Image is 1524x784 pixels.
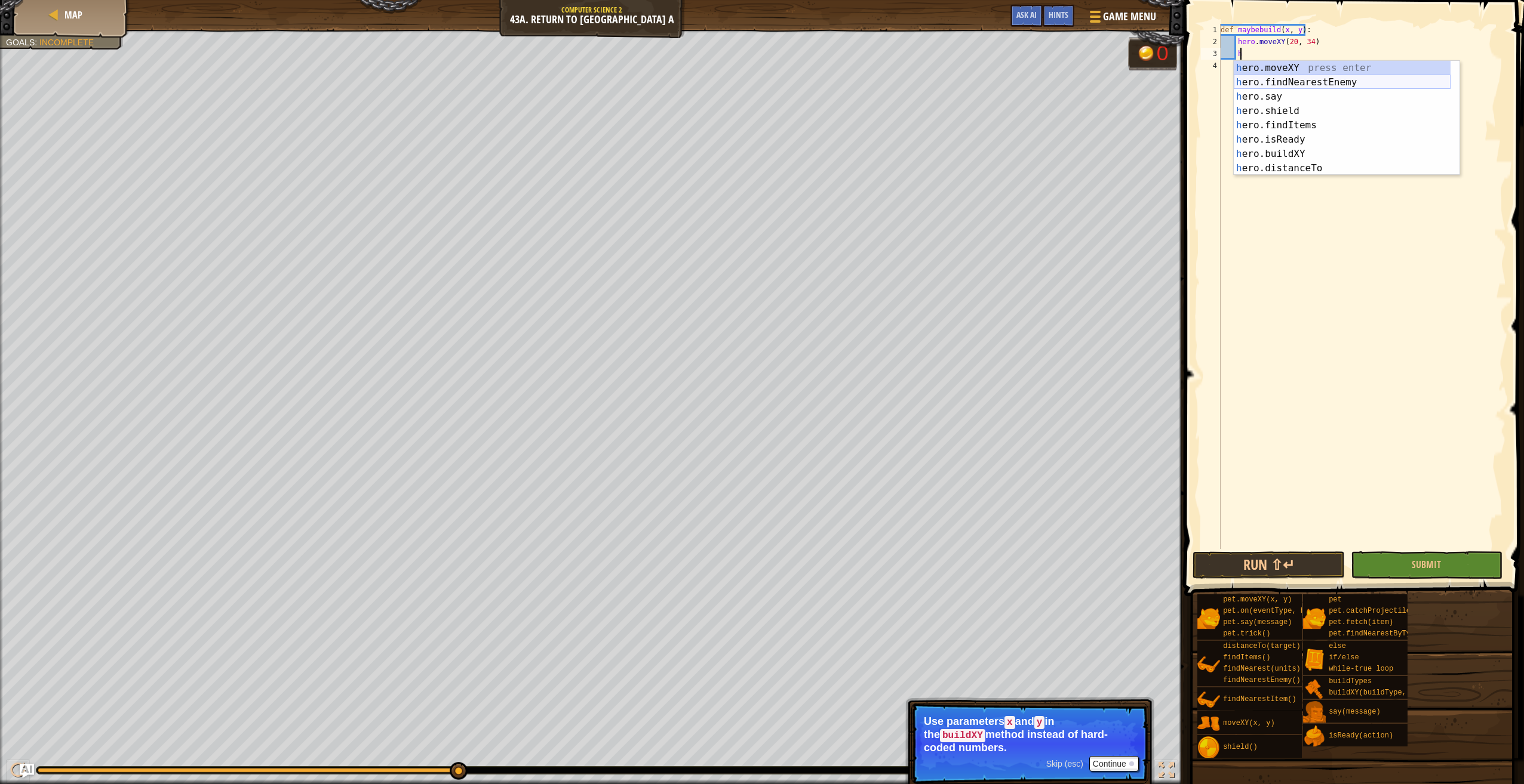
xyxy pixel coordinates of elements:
[1080,5,1163,33] button: Game Menu
[940,729,985,742] code: buildXY
[1223,665,1301,673] span: findNearest(units)
[1089,756,1139,771] button: Continue
[1351,551,1503,579] button: Submit
[1197,689,1220,711] img: portrait.png
[1201,60,1221,72] div: 4
[1303,701,1326,724] img: portrait.png
[924,715,1136,754] p: Use parameters and in the method instead of hard-coded numbers.
[20,764,34,778] button: Ask AI
[1046,759,1083,768] span: Skip (esc)
[1034,716,1045,729] code: y
[1223,642,1301,650] span: distanceTo(target)
[1197,736,1220,759] img: portrait.png
[1303,648,1326,671] img: portrait.png
[1329,653,1359,662] span: if/else
[1223,618,1292,626] span: pet.say(message)
[1010,5,1043,27] button: Ask AI
[1303,725,1326,748] img: portrait.png
[1016,9,1037,20] span: Ask AI
[1223,695,1296,703] span: findNearestItem()
[1103,9,1156,24] span: Game Menu
[39,38,94,47] span: Incomplete
[1128,37,1177,70] div: Team 'humans' has 0 gold.
[1223,653,1270,662] span: findItems()
[1197,653,1220,676] img: portrait.png
[1201,48,1221,60] div: 3
[1193,551,1344,579] button: Run ⇧↵
[1201,24,1221,36] div: 1
[1223,595,1292,604] span: pet.moveXY(x, y)
[1154,760,1178,784] button: Toggle fullscreen
[6,38,35,47] span: Goals
[1303,677,1326,700] img: portrait.png
[1329,618,1393,626] span: pet.fetch(item)
[1303,607,1326,629] img: portrait.png
[1223,676,1301,684] span: findNearestEnemy()
[64,8,82,21] span: Map
[61,8,82,21] a: Map
[1197,712,1220,735] img: portrait.png
[1329,689,1432,697] span: buildXY(buildType, x, y)
[1049,9,1068,20] span: Hints
[35,38,39,47] span: :
[1223,607,1335,615] span: pet.on(eventType, handler)
[1157,43,1169,64] div: 0
[1223,743,1258,751] span: shield()
[1329,595,1342,604] span: pet
[1004,716,1015,729] code: x
[6,760,30,784] button: Ctrl + P: Pause
[1197,607,1220,629] img: portrait.png
[1223,719,1274,727] span: moveXY(x, y)
[1329,607,1440,615] span: pet.catchProjectile(arrow)
[1329,629,1445,638] span: pet.findNearestByType(type)
[1201,36,1221,48] div: 2
[1329,708,1380,716] span: say(message)
[1329,731,1393,740] span: isReady(action)
[1329,677,1372,686] span: buildTypes
[1329,642,1346,650] span: else
[1329,665,1393,673] span: while-true loop
[1223,629,1270,638] span: pet.trick()
[1412,558,1441,571] span: Submit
